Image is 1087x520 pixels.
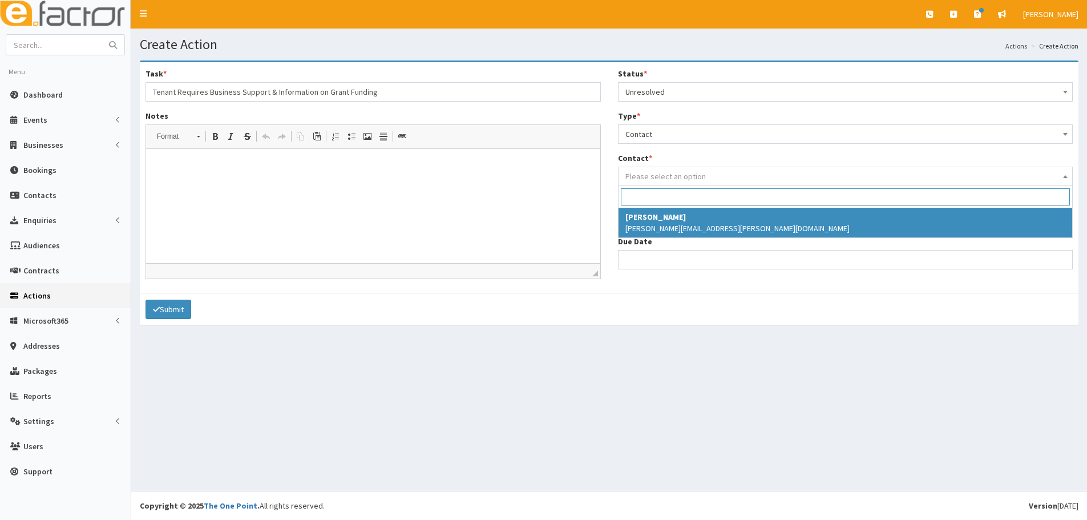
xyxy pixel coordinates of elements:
strong: Copyright © 2025 . [140,501,260,511]
a: Bold (Ctrl+B) [207,129,223,144]
footer: All rights reserved. [131,491,1087,520]
span: Unresolved [618,82,1073,102]
a: Image [359,129,375,144]
span: Packages [23,366,57,376]
span: Dashboard [23,90,63,100]
label: Task [146,68,167,79]
span: Settings [23,416,54,426]
label: Contact [618,152,652,164]
span: Reports [23,391,51,401]
span: Businesses [23,140,63,150]
a: Copy (Ctrl+C) [293,129,309,144]
a: Actions [1005,41,1027,51]
span: Support [23,466,52,477]
a: Strike Through [239,129,255,144]
b: [PERSON_NAME] [625,212,686,222]
span: Format [151,129,191,144]
label: Due Date [618,236,652,247]
label: Status [618,68,647,79]
span: Unresolved [625,84,1066,100]
span: [PERSON_NAME][EMAIL_ADDRESS][PERSON_NAME][DOMAIN_NAME] [625,212,850,233]
a: Paste (Ctrl+V) [309,129,325,144]
li: Create Action [1028,41,1078,51]
span: Contracts [23,265,59,276]
label: Type [618,110,640,122]
button: Submit [146,300,191,319]
span: Contacts [23,190,56,200]
a: Insert/Remove Bulleted List [344,129,359,144]
h1: Create Action [140,37,1078,52]
a: Insert/Remove Numbered List [328,129,344,144]
a: Insert Horizontal Line [375,129,391,144]
a: Format [151,128,206,144]
a: The One Point [204,501,257,511]
div: [DATE] [1029,500,1078,511]
span: [PERSON_NAME] [1023,9,1078,19]
input: Search... [6,35,102,55]
span: Drag to resize [592,271,598,276]
span: Contact [625,126,1066,142]
span: Actions [23,291,51,301]
span: Enquiries [23,215,56,225]
a: Italic (Ctrl+I) [223,129,239,144]
span: Please select an option [625,171,706,182]
span: Addresses [23,341,60,351]
label: Notes [146,110,168,122]
a: Link (Ctrl+L) [394,129,410,144]
a: Undo (Ctrl+Z) [258,129,274,144]
span: Contact [618,124,1073,144]
span: Bookings [23,165,56,175]
a: Redo (Ctrl+Y) [274,129,290,144]
span: Events [23,115,47,125]
span: Microsoft365 [23,316,68,326]
span: Audiences [23,240,60,251]
iframe: Rich Text Editor, notes [146,149,600,263]
b: Version [1029,501,1057,511]
span: Users [23,441,43,452]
